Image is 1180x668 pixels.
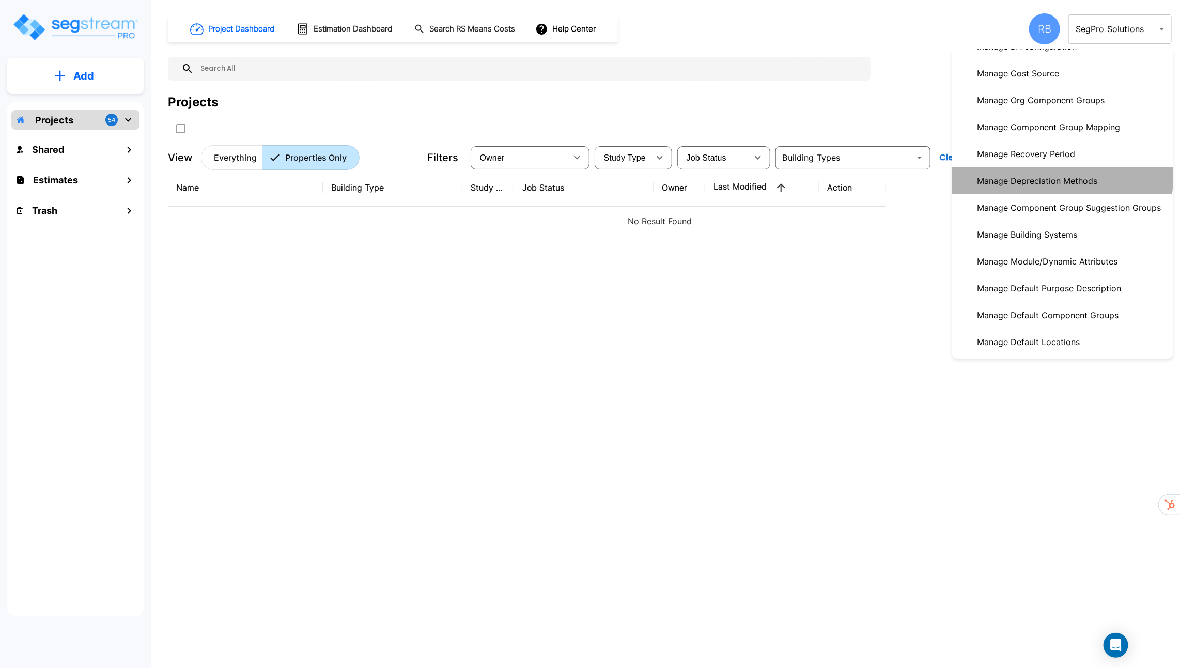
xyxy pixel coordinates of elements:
[973,117,1124,137] p: Manage Component Group Mapping
[973,224,1081,245] p: Manage Building Systems
[973,305,1123,325] p: Manage Default Component Groups
[973,251,1122,272] p: Manage Module/Dynamic Attributes
[973,144,1079,164] p: Manage Recovery Period
[973,332,1084,352] p: Manage Default Locations
[973,278,1125,299] p: Manage Default Purpose Description
[973,63,1063,84] p: Manage Cost Source
[973,90,1109,111] p: Manage Org Component Groups
[973,197,1165,218] p: Manage Component Group Suggestion Groups
[973,170,1101,191] p: Manage Depreciation Methods
[1104,633,1128,658] div: Open Intercom Messenger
